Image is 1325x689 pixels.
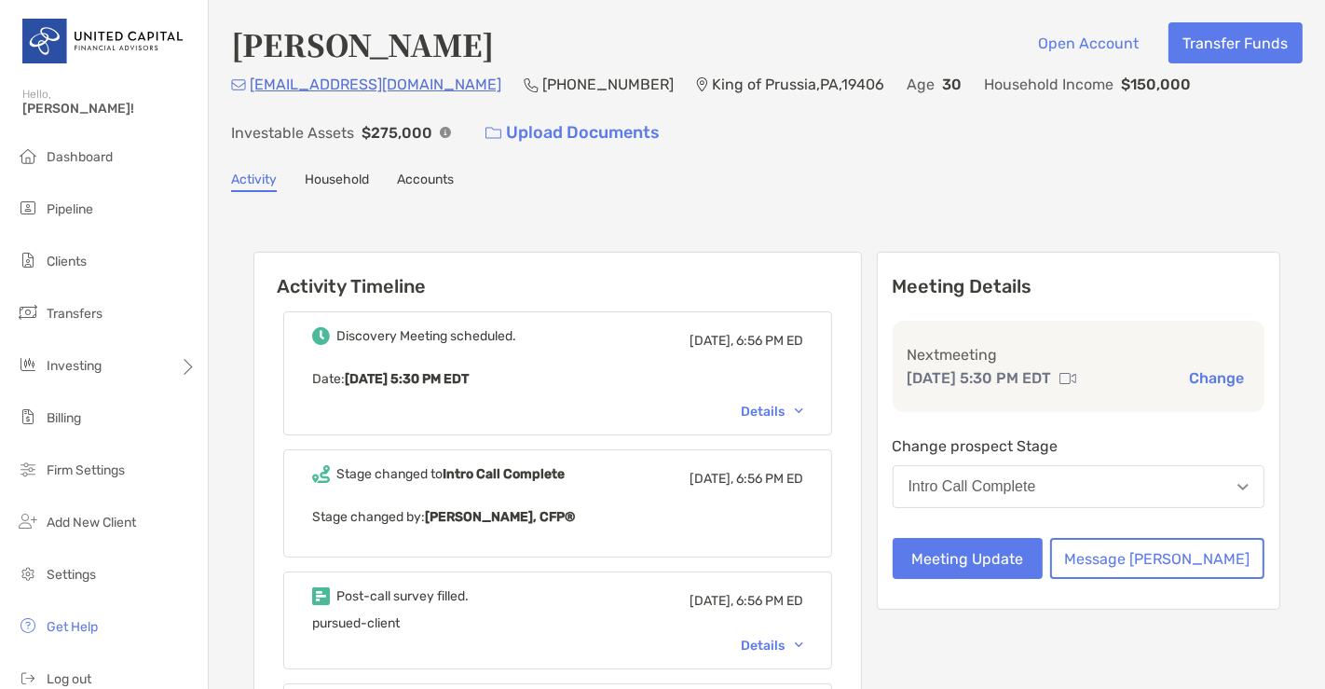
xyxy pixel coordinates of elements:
[22,7,185,75] img: United Capital Logo
[908,343,1250,366] p: Next meeting
[312,587,330,605] img: Event icon
[741,404,803,420] div: Details
[22,101,197,117] span: [PERSON_NAME]!
[47,671,91,687] span: Log out
[305,172,369,192] a: Household
[795,642,803,648] img: Chevron icon
[736,333,803,349] span: 6:56 PM ED
[362,121,432,145] p: $275,000
[1050,538,1264,579] button: Message [PERSON_NAME]
[690,471,733,487] span: [DATE],
[690,593,733,609] span: [DATE],
[17,249,39,271] img: clients icon
[17,510,39,532] img: add_new_client icon
[473,113,672,153] a: Upload Documents
[1168,22,1303,63] button: Transfer Funds
[47,201,93,217] span: Pipeline
[736,471,803,487] span: 6:56 PM ED
[736,593,803,609] span: 6:56 PM ED
[17,301,39,324] img: transfers icon
[908,478,1036,495] div: Intro Call Complete
[47,619,98,635] span: Get Help
[336,466,565,482] div: Stage changed to
[312,505,803,529] p: Stage changed by:
[1183,368,1250,388] button: Change
[312,465,330,483] img: Event icon
[17,667,39,689] img: logout icon
[795,408,803,414] img: Chevron icon
[712,73,884,96] p: King of Prussia , PA , 19406
[312,615,400,631] span: pursued-client
[1059,371,1076,386] img: communication type
[524,77,539,92] img: Phone Icon
[336,328,516,344] div: Discovery Meeting scheduled.
[893,538,1044,579] button: Meeting Update
[893,465,1265,508] button: Intro Call Complete
[47,149,113,165] span: Dashboard
[250,73,501,96] p: [EMAIL_ADDRESS][DOMAIN_NAME]
[485,127,501,140] img: button icon
[17,458,39,480] img: firm-settings icon
[17,614,39,637] img: get-help icon
[741,638,803,654] div: Details
[17,562,39,585] img: settings icon
[1024,22,1154,63] button: Open Account
[1237,484,1249,490] img: Open dropdown arrow
[696,77,708,92] img: Location Icon
[254,253,861,297] h6: Activity Timeline
[47,410,81,426] span: Billing
[47,254,87,269] span: Clients
[231,79,246,90] img: Email Icon
[312,327,330,345] img: Event icon
[907,73,935,96] p: Age
[17,197,39,219] img: pipeline icon
[542,73,674,96] p: [PHONE_NUMBER]
[231,121,354,145] p: Investable Assets
[908,366,1052,390] p: [DATE] 5:30 PM EDT
[312,367,803,391] p: Date :
[231,22,494,65] h4: [PERSON_NAME]
[345,371,469,387] b: [DATE] 5:30 PM EDT
[425,509,575,525] b: [PERSON_NAME], CFP®
[47,462,125,478] span: Firm Settings
[17,353,39,376] img: investing icon
[231,172,277,192] a: Activity
[47,306,102,322] span: Transfers
[893,434,1265,458] p: Change prospect Stage
[942,73,962,96] p: 30
[17,145,39,167] img: dashboard icon
[443,466,565,482] b: Intro Call Complete
[17,406,39,428] img: billing icon
[440,127,451,138] img: Info Icon
[690,333,733,349] span: [DATE],
[1121,73,1191,96] p: $150,000
[47,515,136,531] span: Add New Client
[984,73,1113,96] p: Household Income
[336,588,469,604] div: Post-call survey filled.
[397,172,454,192] a: Accounts
[893,275,1265,298] p: Meeting Details
[47,567,96,583] span: Settings
[47,358,102,374] span: Investing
